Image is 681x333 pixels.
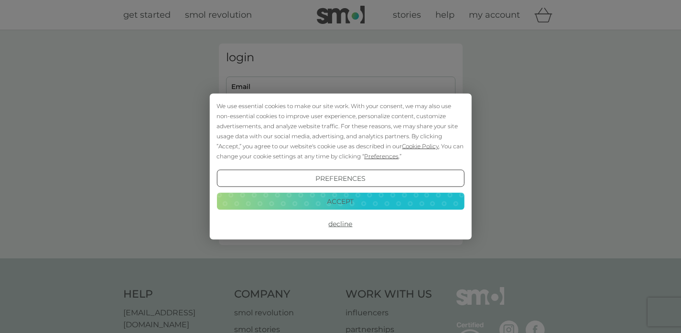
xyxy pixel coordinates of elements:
[402,143,439,150] span: Cookie Policy
[216,215,464,233] button: Decline
[364,153,399,160] span: Preferences
[216,170,464,187] button: Preferences
[216,192,464,210] button: Accept
[216,101,464,161] div: We use essential cookies to make our site work. With your consent, we may also use non-essential ...
[209,94,471,240] div: Cookie Consent Prompt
